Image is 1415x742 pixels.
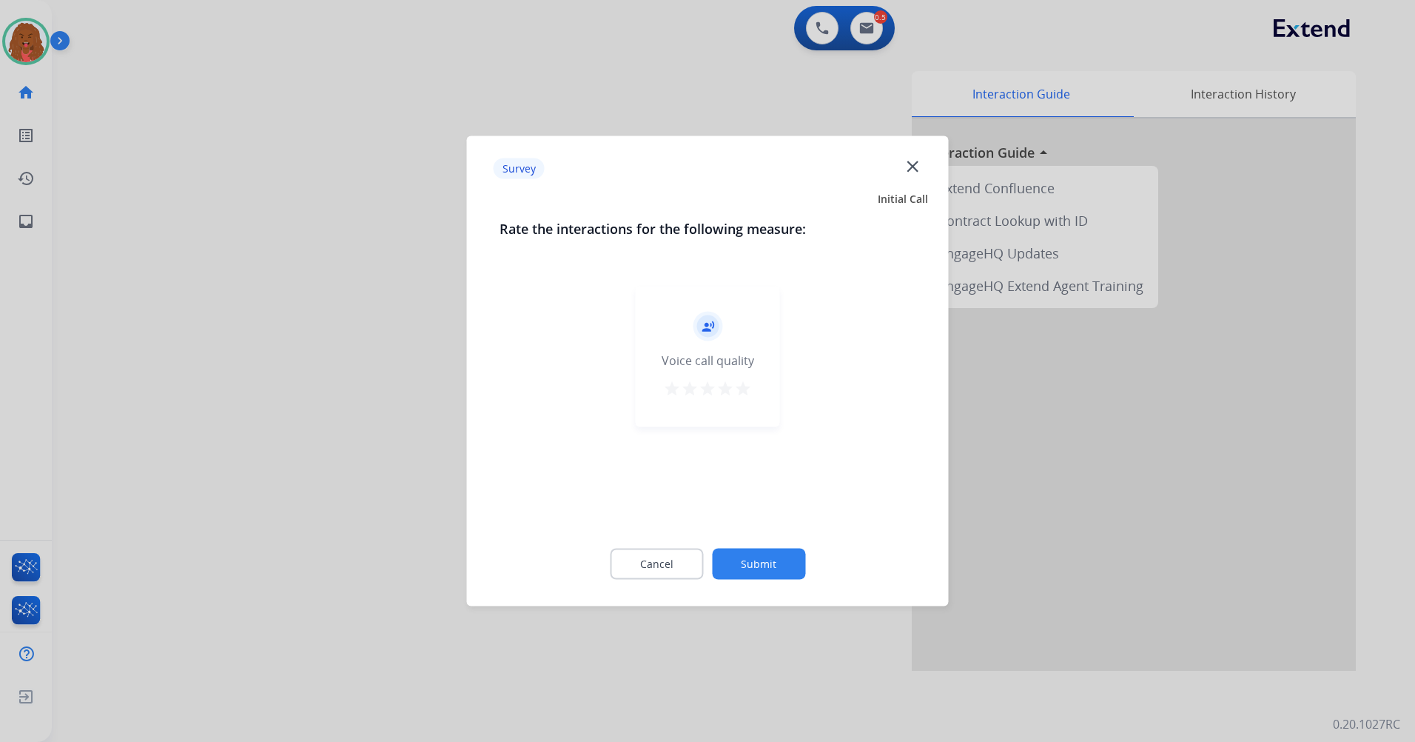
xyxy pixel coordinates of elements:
[734,380,752,398] mat-icon: star
[701,320,714,333] mat-icon: record_voice_over
[699,380,716,398] mat-icon: star
[712,549,805,580] button: Submit
[500,218,916,239] h3: Rate the interactions for the following measure:
[681,380,699,398] mat-icon: star
[1333,715,1400,733] p: 0.20.1027RC
[663,380,681,398] mat-icon: star
[662,352,754,370] div: Voice call quality
[610,549,703,580] button: Cancel
[494,158,545,178] p: Survey
[903,156,922,176] mat-icon: close
[716,380,734,398] mat-icon: star
[878,192,928,207] span: Initial Call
